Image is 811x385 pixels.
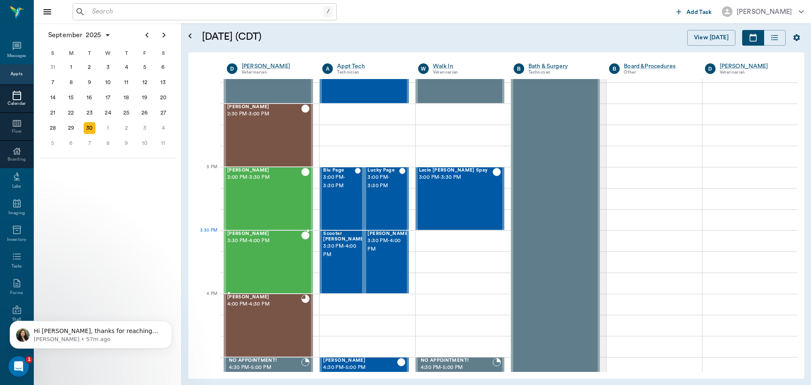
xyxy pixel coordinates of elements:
div: Sunday, August 31, 2025 [47,61,59,73]
iframe: Intercom live chat [8,356,29,377]
div: CHECKED_OUT, 3:30 PM - 4:00 PM [224,230,313,294]
div: Forms [10,290,23,296]
div: 4 PM [195,289,217,311]
div: Appt Tech [337,62,405,71]
div: Saturday, October 11, 2025 [157,137,169,149]
div: Tuesday, September 23, 2025 [84,107,95,119]
div: CHECKED_OUT, 3:30 PM - 4:00 PM [364,230,408,294]
div: Messages [7,53,27,59]
div: Sunday, September 14, 2025 [47,92,59,104]
span: [PERSON_NAME] [227,231,301,237]
span: 2:30 PM - 3:00 PM [227,110,301,118]
div: D [227,63,237,74]
span: Lucky Page [367,168,399,173]
div: Inventory [7,237,26,243]
div: CHECKED_OUT, 2:30 PM - 3:00 PM [224,104,313,167]
div: Wednesday, October 8, 2025 [102,137,114,149]
div: Technician [528,69,596,76]
span: [PERSON_NAME] [227,168,301,173]
div: Friday, September 12, 2025 [139,76,151,88]
div: Thursday, September 4, 2025 [120,61,132,73]
iframe: Intercom notifications message [6,303,175,362]
div: Friday, September 26, 2025 [139,107,151,119]
span: 3:30 PM - 4:00 PM [323,242,365,259]
div: Tuesday, September 16, 2025 [84,92,95,104]
div: A [322,63,333,74]
div: W [418,63,429,74]
div: CHECKED_OUT, 3:00 PM - 3:30 PM [320,167,364,230]
span: [PERSON_NAME] [227,295,301,300]
div: Saturday, October 4, 2025 [157,122,169,134]
div: 3 PM [195,163,217,184]
div: S [44,47,62,60]
div: Sunday, September 28, 2025 [47,122,59,134]
a: Board &Procedures [624,62,692,71]
input: Search [89,6,324,18]
button: Next page [155,27,172,44]
button: [PERSON_NAME] [715,4,811,19]
span: 3:00 PM - 3:30 PM [419,173,493,182]
div: B [514,63,524,74]
span: 4:00 PM - 4:30 PM [227,300,301,309]
span: Lacie [PERSON_NAME] Spay [419,168,493,173]
div: / [324,6,333,17]
div: Saturday, September 20, 2025 [157,92,169,104]
div: Wednesday, September 24, 2025 [102,107,114,119]
a: Bath & Surgery [528,62,596,71]
span: 3:00 PM - 3:30 PM [367,173,399,190]
div: F [136,47,154,60]
div: Labs [12,183,21,190]
div: Saturday, September 27, 2025 [157,107,169,119]
div: Monday, September 15, 2025 [65,92,77,104]
button: Open calendar [185,20,195,52]
span: Blu Page [323,168,354,173]
span: [PERSON_NAME] [323,358,397,363]
div: Friday, September 19, 2025 [139,92,151,104]
div: Appts [11,71,22,77]
div: Tuesday, October 7, 2025 [84,137,95,149]
span: 3:30 PM - 4:00 PM [367,237,410,254]
div: Wednesday, September 17, 2025 [102,92,114,104]
span: 4:30 PM - 5:00 PM [421,363,493,372]
div: Tasks [11,263,22,270]
div: Sunday, September 21, 2025 [47,107,59,119]
div: Technician [337,69,405,76]
div: Veterinarian [242,69,310,76]
div: Monday, September 1, 2025 [65,61,77,73]
div: Tuesday, September 9, 2025 [84,76,95,88]
div: Thursday, September 25, 2025 [120,107,132,119]
div: D [705,63,716,74]
div: Sunday, October 5, 2025 [47,137,59,149]
div: Imaging [8,210,25,216]
span: 1 [26,356,33,363]
div: S [154,47,172,60]
div: Tuesday, September 2, 2025 [84,61,95,73]
div: Monday, September 29, 2025 [65,122,77,134]
div: Thursday, September 11, 2025 [120,76,132,88]
button: Close drawer [39,3,56,20]
div: Wednesday, September 10, 2025 [102,76,114,88]
div: CHECKED_OUT, 3:00 PM - 3:30 PM [416,167,504,230]
div: Veterinarian [720,69,788,76]
div: B [609,63,620,74]
div: Tuesday, September 30, 2025 [84,122,95,134]
button: Previous page [139,27,155,44]
div: [PERSON_NAME] [242,62,310,71]
button: Add Task [673,4,715,19]
span: [PERSON_NAME] [367,231,410,237]
div: Veterinarian [433,69,501,76]
div: Monday, September 8, 2025 [65,76,77,88]
div: Thursday, October 9, 2025 [120,137,132,149]
div: Thursday, October 2, 2025 [120,122,132,134]
div: Monday, October 6, 2025 [65,137,77,149]
a: Walk In [433,62,501,71]
div: Friday, October 3, 2025 [139,122,151,134]
div: Saturday, September 6, 2025 [157,61,169,73]
div: Thursday, September 18, 2025 [120,92,132,104]
div: Sunday, September 7, 2025 [47,76,59,88]
div: Monday, September 22, 2025 [65,107,77,119]
div: M [62,47,81,60]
